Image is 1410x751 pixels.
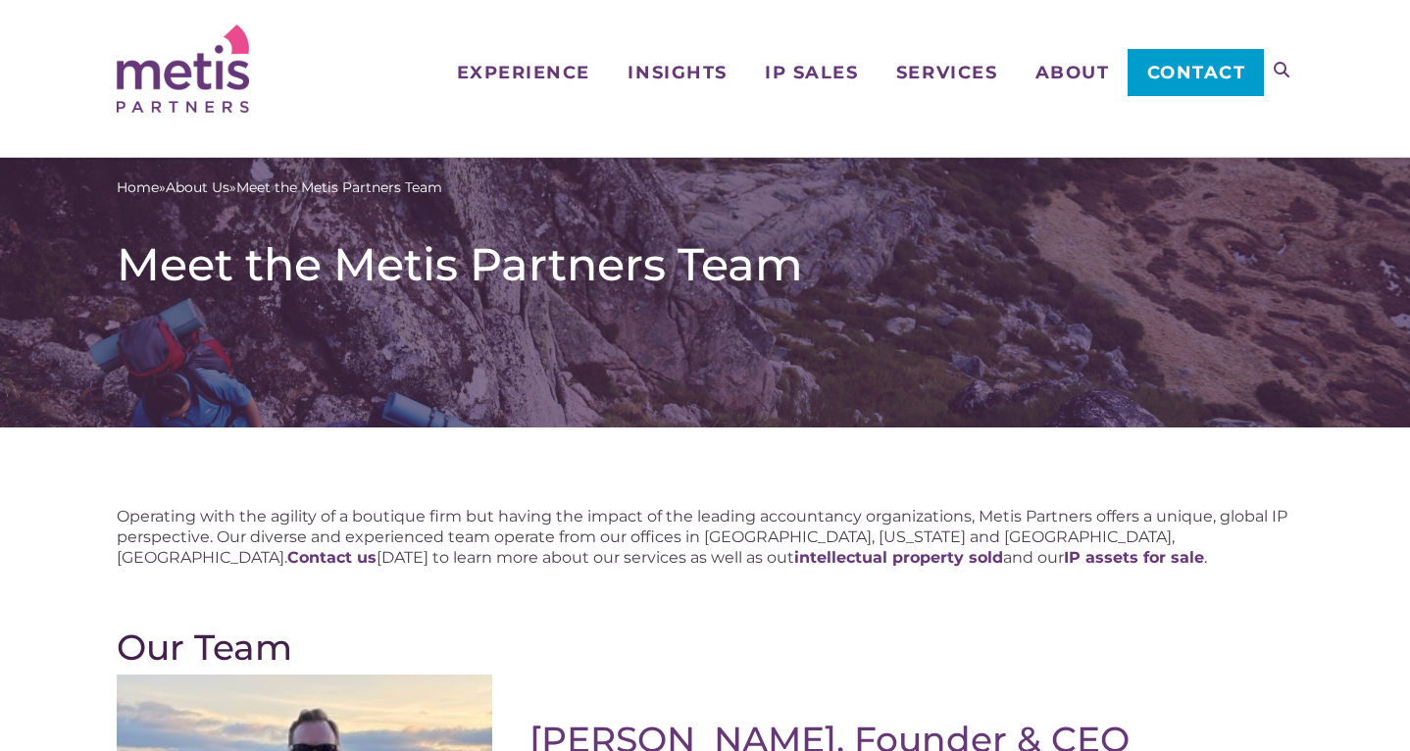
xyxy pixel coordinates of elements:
[117,626,1293,668] h2: Our Team
[628,64,727,81] span: Insights
[117,506,1293,568] p: Operating with the agility of a boutique firm but having the impact of the leading accountancy or...
[1128,49,1264,96] a: Contact
[1035,64,1110,81] span: About
[117,177,159,198] a: Home
[117,25,249,113] img: Metis Partners
[117,237,1293,292] h1: Meet the Metis Partners Team
[287,548,377,567] a: Contact us
[1147,64,1246,81] span: Contact
[166,177,229,198] a: About Us
[765,64,858,81] span: IP Sales
[794,548,1003,567] a: intellectual property sold
[1064,548,1204,567] a: IP assets for sale
[117,177,442,198] span: » »
[896,64,997,81] span: Services
[457,64,590,81] span: Experience
[236,177,442,198] span: Meet the Metis Partners Team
